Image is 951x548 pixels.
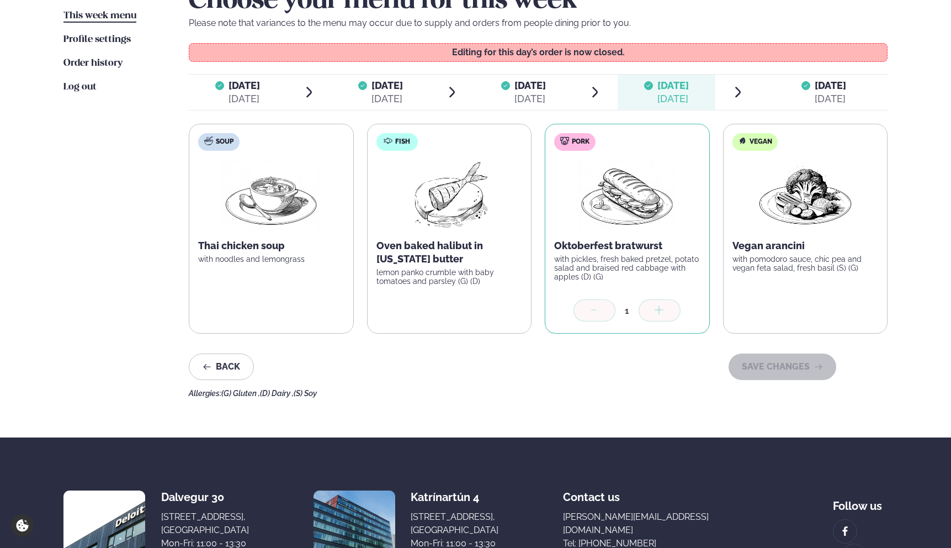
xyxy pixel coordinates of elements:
[63,9,136,23] a: This week menu
[411,510,498,537] div: [STREET_ADDRESS], [GEOGRAPHIC_DATA]
[578,160,676,230] img: Panini.png
[198,255,344,264] p: with noodles and lemongrass
[216,138,233,146] span: Soup
[229,80,260,91] span: [DATE]
[294,389,317,398] span: (S) Soy
[563,482,620,504] span: Contact us
[161,510,249,537] div: [STREET_ADDRESS], [GEOGRAPHIC_DATA]
[63,11,136,20] span: This week menu
[63,81,97,94] a: Log out
[657,79,689,92] span: [DATE]
[560,136,569,145] img: pork.svg
[738,136,747,145] img: Vegan.svg
[411,491,498,504] div: Katrínartún 4
[839,525,851,538] img: image alt
[395,138,410,146] span: Fish
[200,48,876,57] p: Editing for this day’s order is now closed.
[222,160,320,230] img: Soup.png
[63,35,131,44] span: Profile settings
[221,389,260,398] span: (G) Gluten ,
[189,354,254,380] button: Back
[11,514,34,537] a: Cookie settings
[732,255,879,272] p: with pomodoro sauce, chic pea and vegan feta salad, fresh basil (S) (G)
[376,239,523,266] p: Oven baked halibut in [US_STATE] butter
[376,268,523,286] p: lemon panko crumble with baby tomatoes and parsley (G) (D)
[729,354,836,380] button: SAVE CHANGES
[657,92,689,106] div: [DATE]
[554,255,700,281] p: with pickles, fresh baked pretzel, potato salad and braised red cabbage with apples (D) (G)
[400,160,498,230] img: Fish.png
[189,17,888,30] p: Please note that variances to the menu may occur due to supply and orders from people dining prio...
[750,138,772,146] span: Vegan
[63,82,97,92] span: Log out
[63,57,123,70] a: Order history
[371,92,403,106] div: [DATE]
[63,33,131,46] a: Profile settings
[63,59,123,68] span: Order history
[229,92,260,106] div: [DATE]
[189,389,888,398] div: Allergies:
[260,389,294,398] span: (D) Dairy ,
[198,239,344,252] p: Thai chicken soup
[384,136,392,145] img: fish.svg
[833,491,888,513] div: Follow us
[572,138,589,146] span: Pork
[615,304,639,317] div: 1
[833,520,857,543] a: image alt
[514,80,546,91] span: [DATE]
[815,92,846,106] div: [DATE]
[204,136,213,145] img: soup.svg
[161,491,249,504] div: Dalvegur 30
[514,92,546,106] div: [DATE]
[554,239,700,252] p: Oktoberfest bratwurst
[732,239,879,252] p: Vegan arancini
[757,160,854,230] img: Vegan.png
[371,80,403,91] span: [DATE]
[563,510,768,537] a: [PERSON_NAME][EMAIL_ADDRESS][DOMAIN_NAME]
[815,80,846,91] span: [DATE]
